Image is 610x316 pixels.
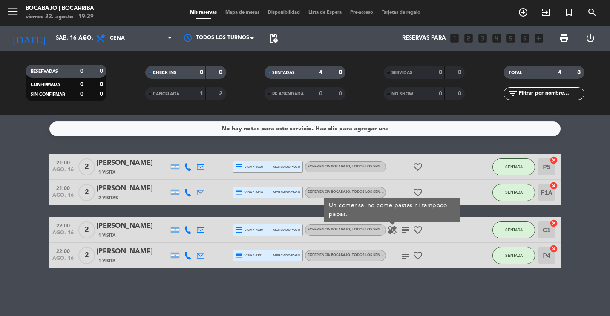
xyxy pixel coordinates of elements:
span: Cena [110,35,125,41]
span: Experiencia Bocabajo, todos los sentidos [308,190,391,194]
i: menu [6,5,19,18]
i: cancel [550,244,558,253]
strong: 8 [339,69,344,75]
strong: 0 [339,91,344,97]
div: viernes 22. agosto - 19:29 [26,13,94,21]
strong: 0 [100,68,105,74]
span: 2 [78,221,95,238]
button: SENTADA [492,158,535,175]
strong: 0 [319,91,322,97]
strong: 4 [319,69,322,75]
button: SENTADA [492,247,535,264]
span: visa * 3416 [235,189,263,196]
strong: 0 [439,91,442,97]
strong: 0 [200,69,203,75]
i: cancel [550,156,558,164]
button: SENTADA [492,221,535,238]
i: favorite_border [413,162,423,172]
span: visa * 6131 [235,252,263,259]
span: Pre-acceso [346,10,377,15]
i: credit_card [235,189,243,196]
i: favorite_border [413,225,423,235]
strong: 0 [458,69,463,75]
span: Mapa de mesas [221,10,264,15]
span: 1 Visita [98,232,115,239]
span: mercadopago [273,227,300,233]
span: ago. 16 [52,256,74,265]
i: add_box [533,33,544,44]
i: [DATE] [6,29,52,48]
strong: 1 [200,91,203,97]
button: SENTADA [492,184,535,201]
i: healing [387,225,397,235]
i: looks_6 [519,33,530,44]
div: [PERSON_NAME] [96,221,169,232]
div: Un comensal no come pastas ni tampoco papas. [324,198,460,222]
div: [PERSON_NAME] [96,183,169,194]
span: ago. 16 [52,230,74,240]
span: print [559,33,569,43]
span: CHECK INS [153,71,176,75]
i: credit_card [235,163,243,171]
i: exit_to_app [541,7,551,17]
strong: 0 [80,81,83,87]
strong: 0 [458,91,463,97]
i: cancel [550,181,558,190]
div: [PERSON_NAME] [96,158,169,169]
strong: 0 [100,91,105,97]
strong: 0 [100,81,105,87]
i: looks_two [463,33,474,44]
div: No hay notas para este servicio. Haz clic para agregar una [222,124,389,134]
strong: 0 [80,68,83,74]
strong: 0 [439,69,442,75]
span: ago. 16 [52,192,74,202]
i: looks_5 [505,33,516,44]
i: power_settings_new [585,33,596,43]
span: 1 Visita [98,258,115,264]
i: favorite_border [413,187,423,198]
span: SENTADA [505,227,523,232]
div: [PERSON_NAME] [96,246,169,257]
i: subject [400,250,410,261]
span: 2 Visitas [98,195,118,201]
span: SIN CONFIRMAR [31,92,65,97]
span: mercadopago [273,190,300,195]
span: Experiencia Bocabajo, todos los sentidos [308,228,391,231]
i: favorite_border [413,250,423,261]
span: Mis reservas [186,10,221,15]
span: 2 [78,184,95,201]
span: NO SHOW [391,92,413,96]
input: Filtrar por nombre... [518,89,584,98]
span: Experiencia Bocabajo, todos los sentidos [308,165,391,168]
strong: 0 [219,69,224,75]
span: 22:00 [52,220,74,230]
div: BOCABAJO | BOCARRIBA [26,4,94,13]
i: looks_3 [477,33,488,44]
i: looks_4 [491,33,502,44]
span: visa * 7339 [235,226,263,234]
i: add_circle_outline [518,7,528,17]
span: RE AGENDADA [272,92,304,96]
span: Tarjetas de regalo [377,10,425,15]
span: SENTADA [505,164,523,169]
span: 2 [78,247,95,264]
span: 21:00 [52,183,74,192]
strong: 0 [80,91,83,97]
span: Reservas para [402,35,446,42]
span: Lista de Espera [304,10,346,15]
i: credit_card [235,226,243,234]
div: LOG OUT [577,26,604,51]
span: ago. 16 [52,167,74,177]
span: 1 Visita [98,169,115,176]
i: looks_one [449,33,460,44]
strong: 8 [577,69,582,75]
i: credit_card [235,252,243,259]
i: subject [400,225,410,235]
span: SERVIDAS [391,71,412,75]
span: mercadopago [273,164,300,169]
strong: 4 [558,69,561,75]
span: mercadopago [273,253,300,258]
span: 22:00 [52,246,74,256]
span: CONFIRMADA [31,83,60,87]
span: 21:00 [52,157,74,167]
